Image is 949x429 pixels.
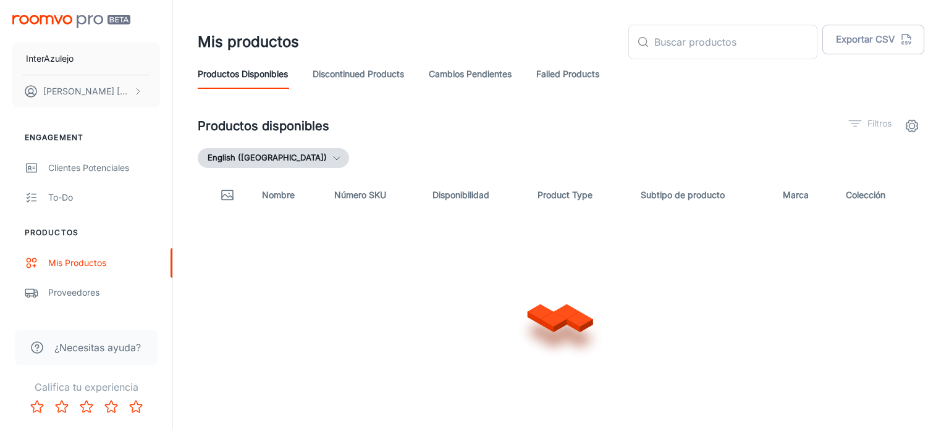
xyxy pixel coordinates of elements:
[198,148,349,168] button: English ([GEOGRAPHIC_DATA])
[536,59,599,89] a: Failed Products
[900,114,924,138] button: settings
[198,31,299,53] h1: Mis productos
[48,161,160,175] div: Clientes potenciales
[429,59,512,89] a: Cambios pendientes
[773,178,836,212] th: Marca
[198,59,288,89] a: Productos disponibles
[49,394,74,419] button: Rate 2 star
[48,256,160,270] div: Mis productos
[10,380,162,394] p: Califica tu experiencia
[822,25,924,54] button: Exportar CSV
[43,85,130,98] p: [PERSON_NAME] [PERSON_NAME]
[25,394,49,419] button: Rate 1 star
[48,286,160,299] div: Proveedores
[48,315,160,329] div: Códigos QR
[836,178,924,212] th: Colección
[220,188,235,202] svg: Thumbnail
[654,25,817,59] input: Buscar productos
[252,178,324,212] th: Nombre
[74,394,99,419] button: Rate 3 star
[12,75,160,107] button: [PERSON_NAME] [PERSON_NAME]
[198,117,329,135] h2: Productos disponibles
[12,43,160,75] button: InterAzulejo
[26,52,74,65] p: InterAzulejo
[423,178,528,212] th: Disponibilidad
[54,340,141,355] span: ¿Necesitas ayuda?
[99,394,124,419] button: Rate 4 star
[324,178,423,212] th: Número SKU
[124,394,148,419] button: Rate 5 star
[313,59,404,89] a: Discontinued Products
[528,178,630,212] th: Product Type
[48,191,160,204] div: To-do
[631,178,774,212] th: Subtipo de producto
[12,15,130,28] img: Roomvo PRO Beta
